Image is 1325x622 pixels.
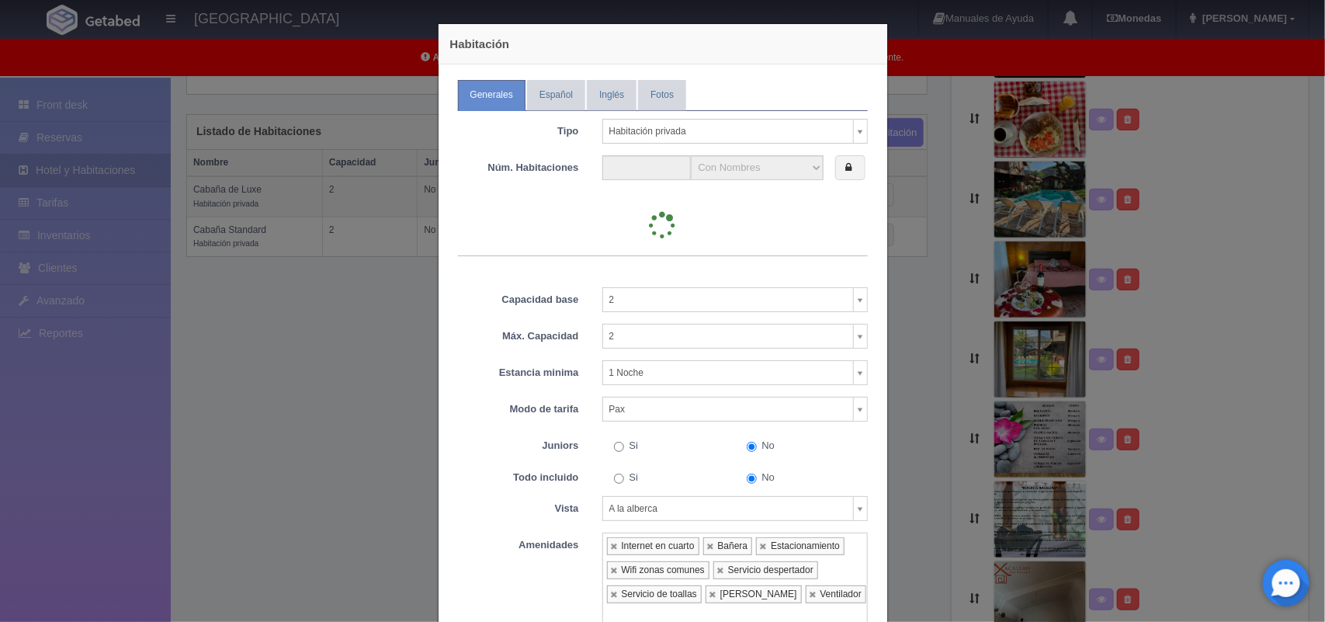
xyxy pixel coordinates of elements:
span: Habitación privada [609,120,847,143]
span: A la alberca [609,497,847,520]
div: Internet en cuarto [622,540,695,552]
h4: Habitación [450,36,876,52]
div: Bañera [718,540,748,552]
div: Estacionamiento [771,540,840,552]
span: Pax [609,398,847,421]
label: Vista [446,496,591,516]
input: No [747,474,757,484]
span: 1 Noche [609,361,847,384]
a: 2 [602,324,868,349]
div: [PERSON_NAME] [720,589,797,600]
label: Núm. Habitaciones [446,155,591,175]
div: Servicio de toallas [622,589,697,600]
a: 1 Noche [602,360,868,385]
label: No [747,433,775,453]
a: Fotos [638,80,686,110]
label: Si [614,433,639,453]
label: Amenidades [446,533,591,553]
input: Si [614,474,624,484]
span: 2 [609,288,847,311]
div: Wifi zonas comunes [622,565,705,576]
label: Modo de tarifa [446,397,591,417]
a: Generales [458,80,525,110]
input: No [747,442,757,452]
label: Estancia minima [446,360,591,380]
label: Capacidad base [446,287,591,308]
label: Todo incluido [446,465,591,485]
label: Si [614,465,639,485]
a: Pax [602,397,868,422]
a: Español [527,80,585,110]
label: Tipo [446,119,591,139]
a: Inglés [587,80,636,110]
label: Máx. Capacidad [446,324,591,344]
span: 2 [609,325,847,348]
label: No [747,465,775,485]
label: Juniors [446,433,591,453]
div: Servicio despertador [728,565,813,576]
input: Si [614,442,624,452]
a: Habitación privada [602,119,868,144]
div: Ventilador [820,589,862,600]
a: 2 [602,287,868,312]
a: A la alberca [602,496,868,521]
